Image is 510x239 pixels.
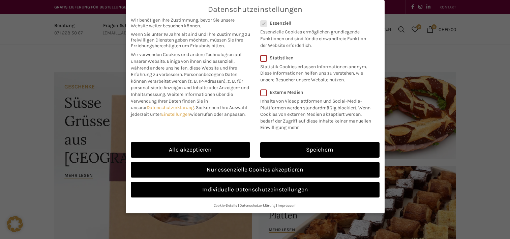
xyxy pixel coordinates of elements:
[214,203,237,208] a: Cookie-Details
[260,89,375,95] label: Externe Medien
[131,17,250,29] span: Wir benötigen Ihre Zustimmung, bevor Sie unsere Website weiter besuchen können.
[260,61,371,83] p: Statistik Cookies erfassen Informationen anonym. Diese Informationen helfen uns zu verstehen, wie...
[131,91,233,110] span: Weitere Informationen über die Verwendung Ihrer Daten finden Sie in unserer .
[131,52,242,77] span: Wir verwenden Cookies und andere Technologien auf unserer Website. Einige von ihnen sind essenzie...
[131,182,380,197] a: Individuelle Datenschutzeinstellungen
[131,142,250,158] a: Alle akzeptieren
[161,111,190,117] a: Einstellungen
[240,203,275,208] a: Datenschutzerklärung
[278,203,297,208] a: Impressum
[260,55,371,61] label: Statistiken
[260,26,371,49] p: Essenzielle Cookies ermöglichen grundlegende Funktionen und sind für die einwandfreie Funktion de...
[131,162,380,178] a: Nur essenzielle Cookies akzeptieren
[131,31,250,49] span: Wenn Sie unter 16 Jahre alt sind und Ihre Zustimmung zu freiwilligen Diensten geben möchten, müss...
[131,105,247,117] span: Sie können Ihre Auswahl jederzeit unter widerrufen oder anpassen.
[208,5,302,14] span: Datenschutzeinstellungen
[260,20,371,26] label: Essenziell
[260,142,380,158] a: Speichern
[147,105,194,110] a: Datenschutzerklärung
[260,95,375,131] p: Inhalte von Videoplattformen und Social-Media-Plattformen werden standardmäßig blockiert. Wenn Co...
[131,72,249,97] span: Personenbezogene Daten können verarbeitet werden (z. B. IP-Adressen), z. B. für personalisierte A...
